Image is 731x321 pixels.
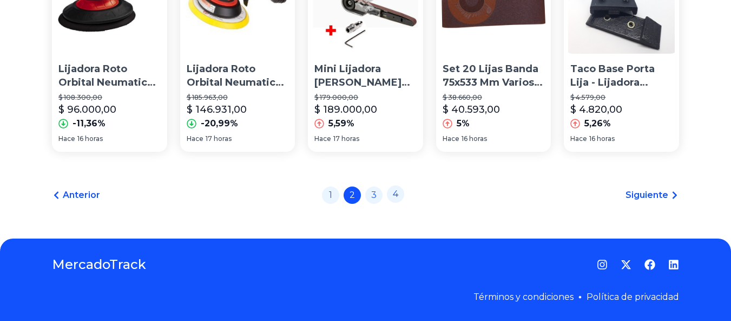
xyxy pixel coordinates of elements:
a: Términos y condiciones [473,292,574,302]
a: Política de privacidad [587,292,679,302]
span: 17 horas [333,134,359,143]
p: 5,26% [584,117,611,130]
span: Hace [58,134,75,143]
p: $ 38.660,00 [443,93,545,102]
span: 16 horas [462,134,487,143]
p: $ 4.579,00 [570,93,673,102]
p: Lijadora Roto Orbital Neumatica Einhell Tc-pe 150 Mm 6 PuLG [58,62,161,89]
span: 17 horas [206,134,232,143]
p: 5,59% [328,117,354,130]
p: $ 179.000,00 [314,93,417,102]
span: Hace [443,134,459,143]
span: 16 horas [589,134,615,143]
p: Taco Base Porta Lija - Lijadora Manual X 2 Unidades [570,62,673,89]
p: $ 4.820,00 [570,102,622,117]
a: Instagram [597,259,608,270]
a: 1 [322,187,339,204]
p: $ 189.000,00 [314,102,377,117]
span: Hace [570,134,587,143]
span: Hace [314,134,331,143]
p: $ 108.300,00 [58,93,161,102]
span: Siguiente [625,189,668,202]
span: Anterior [63,189,100,202]
p: $ 96.000,00 [58,102,116,117]
p: -11,36% [73,117,106,130]
p: 5% [457,117,470,130]
span: 16 horas [77,134,103,143]
a: MercadoTrack [52,256,146,273]
a: 4 [387,185,404,203]
a: Facebook [644,259,655,270]
a: 3 [365,187,383,204]
p: $ 40.593,00 [443,102,500,117]
a: LinkedIn [668,259,679,270]
p: $ 146.931,00 [187,102,247,117]
a: Siguiente [625,189,679,202]
p: Lijadora Roto Orbital Neumatica Sinteplast [187,62,289,89]
p: Set 20 Lijas Banda 75x533 Mm Varios Grano Lijadora 75x533mm [443,62,545,89]
a: Twitter [621,259,631,270]
p: $ 185.963,00 [187,93,289,102]
p: Mini Lijadora [PERSON_NAME] Neumatica 10x330mm 18.000 Rpm Airmax [314,62,417,89]
a: Anterior [52,189,100,202]
span: Hace [187,134,203,143]
p: -20,99% [201,117,238,130]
